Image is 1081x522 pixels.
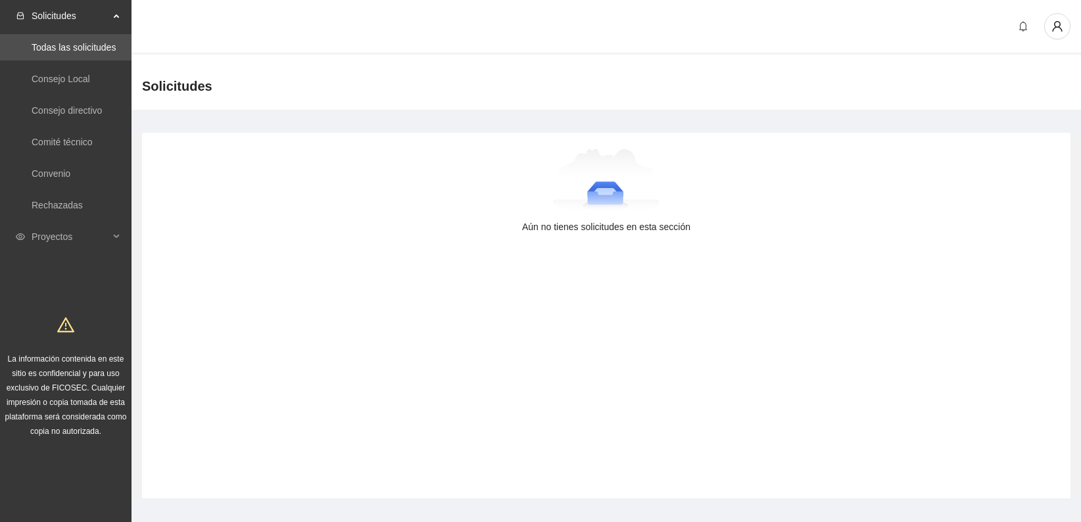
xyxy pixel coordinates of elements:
[142,76,212,97] span: Solicitudes
[32,137,93,147] a: Comité técnico
[1013,16,1034,37] button: bell
[57,316,74,333] span: warning
[553,149,660,214] img: Aún no tienes solicitudes en esta sección
[1045,20,1070,32] span: user
[163,220,1049,234] div: Aún no tienes solicitudes en esta sección
[32,74,90,84] a: Consejo Local
[1013,21,1033,32] span: bell
[5,354,127,436] span: La información contenida en este sitio es confidencial y para uso exclusivo de FICOSEC. Cualquier...
[32,105,102,116] a: Consejo directivo
[32,224,109,250] span: Proyectos
[16,232,25,241] span: eye
[32,42,116,53] a: Todas las solicitudes
[32,3,109,29] span: Solicitudes
[16,11,25,20] span: inbox
[1044,13,1070,39] button: user
[32,168,70,179] a: Convenio
[32,200,83,210] a: Rechazadas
